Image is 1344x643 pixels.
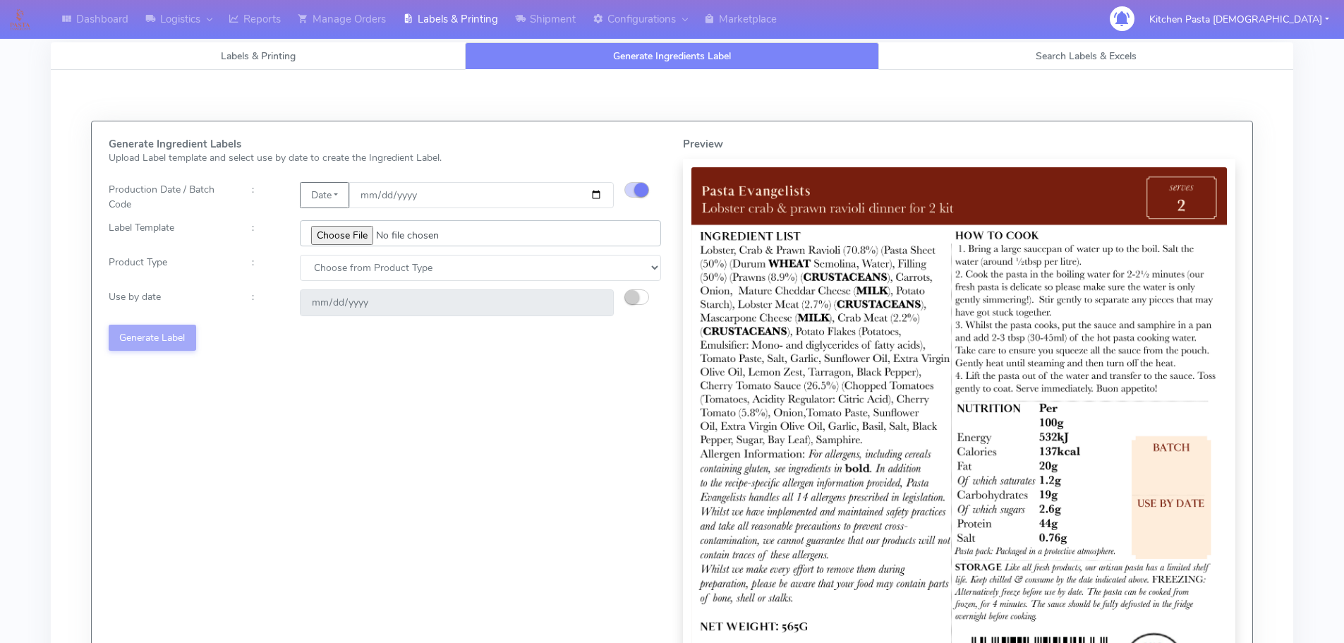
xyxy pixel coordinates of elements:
button: Kitchen Pasta [DEMOGRAPHIC_DATA] [1139,5,1340,34]
div: : [241,289,289,316]
span: Generate Ingredients Label [613,49,731,63]
span: Labels & Printing [221,49,296,63]
div: : [241,220,289,246]
p: Upload Label template and select use by date to create the Ingredient Label. [109,150,662,165]
h5: Generate Ingredient Labels [109,138,662,150]
div: Product Type [98,255,241,281]
div: Label Template [98,220,241,246]
div: Use by date [98,289,241,316]
ul: Tabs [51,42,1293,70]
button: Date [300,182,349,208]
h5: Preview [683,138,1236,150]
div: Production Date / Batch Code [98,182,241,212]
div: : [241,255,289,281]
span: Search Labels & Excels [1036,49,1137,63]
button: Generate Label [109,325,196,351]
div: : [241,182,289,212]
